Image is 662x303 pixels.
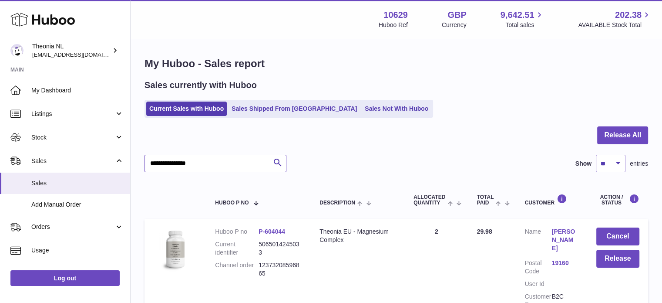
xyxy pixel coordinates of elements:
[501,9,544,29] a: 9,642.51 Total sales
[596,250,639,268] button: Release
[259,228,285,235] a: P-604044
[319,200,355,206] span: Description
[525,228,552,255] dt: Name
[552,259,579,267] a: 19160
[31,157,114,165] span: Sales
[442,21,467,29] div: Currency
[477,228,492,235] span: 29.98
[596,228,639,245] button: Cancel
[144,79,257,91] h2: Sales currently with Huboo
[383,9,408,21] strong: 10629
[501,9,534,21] span: 9,642.51
[596,194,639,206] div: Action / Status
[229,102,360,116] a: Sales Shipped From [GEOGRAPHIC_DATA]
[575,160,591,168] label: Show
[525,280,552,288] dt: User Id
[578,9,652,29] a: 202.38 AVAILABLE Stock Total
[379,21,408,29] div: Huboo Ref
[31,223,114,231] span: Orders
[31,110,114,118] span: Listings
[630,160,648,168] span: entries
[477,194,494,206] span: Total paid
[146,102,227,116] a: Current Sales with Huboo
[215,261,259,278] dt: Channel order
[259,240,302,257] dd: 5065014245033
[215,200,249,206] span: Huboo P no
[319,228,396,244] div: Theonia EU - Magnesium Complex
[32,42,111,59] div: Theonia NL
[578,21,652,29] span: AVAILABLE Stock Total
[31,201,124,209] span: Add Manual Order
[144,57,648,71] h1: My Huboo - Sales report
[32,51,128,58] span: [EMAIL_ADDRESS][DOMAIN_NAME]
[10,44,24,57] img: info@wholesomegoods.eu
[505,21,544,29] span: Total sales
[10,270,120,286] a: Log out
[215,240,259,257] dt: Current identifier
[362,102,431,116] a: Sales Not With Huboo
[259,261,302,278] dd: 12373208596865
[525,194,579,206] div: Customer
[525,259,552,276] dt: Postal Code
[552,228,579,252] a: [PERSON_NAME]
[31,86,124,95] span: My Dashboard
[215,228,259,236] dt: Huboo P no
[597,126,648,144] button: Release All
[153,228,197,271] img: 106291725893142.jpg
[31,179,124,187] span: Sales
[413,194,446,206] span: ALLOCATED Quantity
[31,246,124,255] span: Usage
[447,9,466,21] strong: GBP
[31,133,114,142] span: Stock
[615,9,642,21] span: 202.38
